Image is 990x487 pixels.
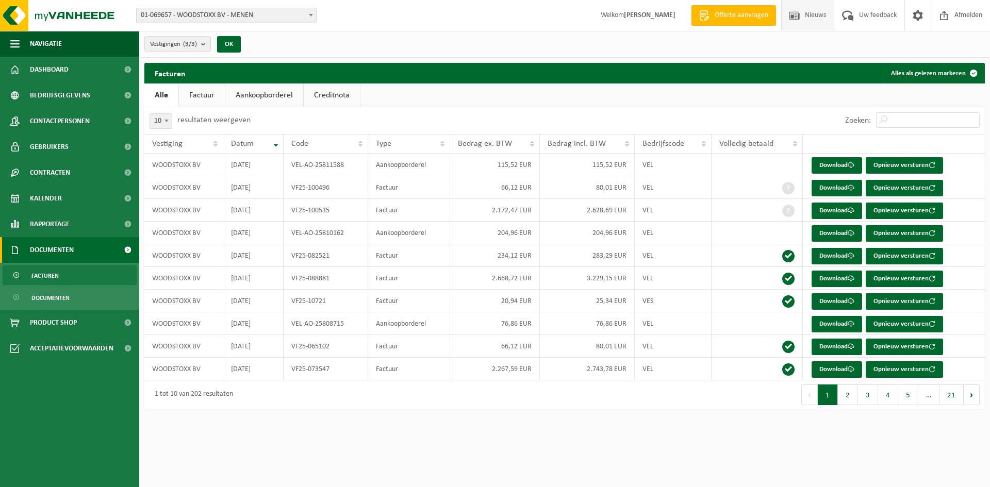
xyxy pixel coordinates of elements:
[30,134,69,160] span: Gebruikers
[30,186,62,211] span: Kalender
[866,339,943,355] button: Opnieuw versturen
[712,10,771,21] span: Offerte aanvragen
[866,180,943,196] button: Opnieuw versturen
[450,312,540,335] td: 76,86 EUR
[31,266,59,286] span: Facturen
[635,358,711,380] td: VEL
[284,267,368,290] td: VF25-088881
[866,248,943,264] button: Opnieuw versturen
[635,176,711,199] td: VEL
[284,199,368,222] td: VF25-100535
[368,176,450,199] td: Factuur
[304,83,360,107] a: Creditnota
[217,36,241,53] button: OK
[225,83,303,107] a: Aankoopborderel
[150,37,197,52] span: Vestigingen
[866,271,943,287] button: Opnieuw versturen
[144,176,223,199] td: WOODSTOXX BV
[150,114,172,128] span: 10
[144,290,223,312] td: WOODSTOXX BV
[144,222,223,244] td: WOODSTOXX BV
[812,180,862,196] a: Download
[223,222,284,244] td: [DATE]
[540,290,635,312] td: 25,34 EUR
[30,57,69,82] span: Dashboard
[183,41,197,47] count: (3/3)
[812,316,862,332] a: Download
[223,267,284,290] td: [DATE]
[150,113,172,129] span: 10
[540,154,635,176] td: 115,52 EUR
[144,244,223,267] td: WOODSTOXX BV
[548,140,606,148] span: Bedrag incl. BTW
[540,312,635,335] td: 76,86 EUR
[284,290,368,312] td: VF25-10721
[838,384,858,405] button: 2
[635,222,711,244] td: VEL
[368,312,450,335] td: Aankoopborderel
[450,290,540,312] td: 20,94 EUR
[284,358,368,380] td: VF25-073547
[144,63,196,83] h2: Facturen
[883,63,984,83] button: Alles als gelezen markeren
[450,244,540,267] td: 234,12 EUR
[30,160,70,186] span: Contracten
[898,384,918,405] button: 5
[918,384,939,405] span: …
[144,83,178,107] a: Alle
[878,384,898,405] button: 4
[231,140,254,148] span: Datum
[858,384,878,405] button: 3
[30,82,90,108] span: Bedrijfsgegevens
[368,244,450,267] td: Factuur
[177,116,251,124] label: resultaten weergeven
[30,335,113,361] span: Acceptatievoorwaarden
[30,31,62,57] span: Navigatie
[540,358,635,380] td: 2.743,78 EUR
[284,154,368,176] td: VEL-AO-25811588
[223,312,284,335] td: [DATE]
[368,222,450,244] td: Aankoopborderel
[866,293,943,310] button: Opnieuw versturen
[368,290,450,312] td: Factuur
[223,358,284,380] td: [DATE]
[30,237,74,263] span: Documenten
[144,154,223,176] td: WOODSTOXX BV
[179,83,225,107] a: Factuur
[223,244,284,267] td: [DATE]
[845,116,871,125] label: Zoeken:
[866,157,943,174] button: Opnieuw versturen
[540,335,635,358] td: 80,01 EUR
[540,267,635,290] td: 3.229,15 EUR
[450,267,540,290] td: 2.668,72 EUR
[866,203,943,219] button: Opnieuw versturen
[450,335,540,358] td: 66,12 EUR
[284,176,368,199] td: VF25-100496
[866,225,943,242] button: Opnieuw versturen
[540,244,635,267] td: 283,29 EUR
[223,290,284,312] td: [DATE]
[152,140,183,148] span: Vestiging
[866,361,943,378] button: Opnieuw versturen
[136,8,317,23] span: 01-069657 - WOODSTOXX BV - MENEN
[866,316,943,332] button: Opnieuw versturen
[284,244,368,267] td: VF25-082521
[812,248,862,264] a: Download
[144,358,223,380] td: WOODSTOXX BV
[144,335,223,358] td: WOODSTOXX BV
[368,335,450,358] td: Factuur
[144,312,223,335] td: WOODSTOXX BV
[450,222,540,244] td: 204,96 EUR
[812,293,862,310] a: Download
[368,358,450,380] td: Factuur
[635,335,711,358] td: VEL
[719,140,773,148] span: Volledig betaald
[137,8,316,23] span: 01-069657 - WOODSTOXX BV - MENEN
[818,384,838,405] button: 1
[223,335,284,358] td: [DATE]
[3,288,137,307] a: Documenten
[642,140,684,148] span: Bedrijfscode
[635,312,711,335] td: VEL
[964,384,980,405] button: Next
[291,140,308,148] span: Code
